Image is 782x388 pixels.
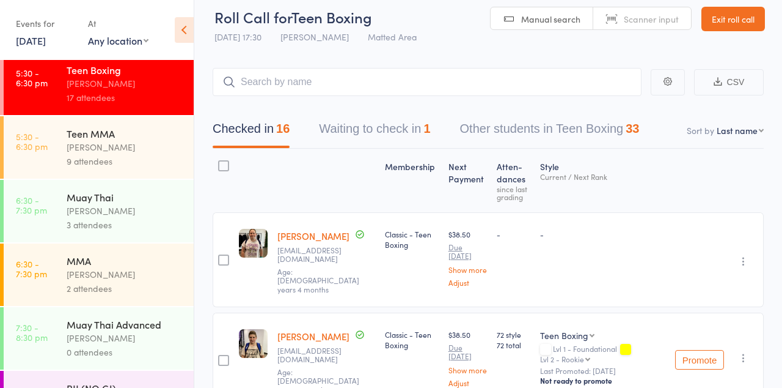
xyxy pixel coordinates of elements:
div: Any location [88,34,148,47]
div: Events for [16,13,76,34]
div: 17 attendees [67,91,183,105]
a: [PERSON_NAME] [277,229,349,242]
div: $38.50 [448,329,487,387]
button: Checked in16 [213,116,290,148]
div: 9 attendees [67,154,183,168]
div: 3 attendees [67,218,183,232]
small: bettycovacci@gmail.com [277,346,375,364]
div: [PERSON_NAME] [67,267,183,282]
a: Exit roll call [701,7,765,31]
div: Atten­dances [492,154,535,207]
div: Lvl 1 - Foundational [540,345,665,363]
time: 6:30 - 7:30 pm [16,259,47,278]
span: Matted Area [368,31,417,43]
div: 0 attendees [67,345,183,359]
button: CSV [694,69,764,95]
div: 2 attendees [67,282,183,296]
div: $38.50 [448,229,487,286]
a: [DATE] [16,34,46,47]
span: [PERSON_NAME] [280,31,349,43]
a: Adjust [448,379,487,387]
span: Manual search [521,13,580,25]
div: [PERSON_NAME] [67,331,183,345]
button: Promote [675,350,724,370]
span: [DATE] 17:30 [214,31,261,43]
div: [PERSON_NAME] [67,204,183,218]
small: Due [DATE] [448,243,487,261]
div: 16 [276,122,290,135]
div: Membership [380,154,444,207]
span: Teen Boxing [291,7,372,27]
div: [PERSON_NAME] [67,76,183,91]
div: Teen Boxing [67,63,183,76]
div: Classic - Teen Boxing [385,229,439,250]
span: Age: [DEMOGRAPHIC_DATA] years 4 months [277,266,359,294]
a: 5:30 -6:30 pmTeen MMA[PERSON_NAME]9 attendees [4,116,194,179]
div: [PERSON_NAME] [67,140,183,154]
div: Muay Thai Advanced [67,318,183,331]
a: 6:30 -7:30 pmMMA[PERSON_NAME]2 attendees [4,244,194,306]
a: 7:30 -8:30 pmMuay Thai Advanced[PERSON_NAME]0 attendees [4,307,194,370]
span: Roll Call for [214,7,291,27]
label: Sort by [687,124,714,136]
time: 5:30 - 6:30 pm [16,132,48,151]
div: - [497,229,530,239]
div: Current / Next Rank [540,173,665,181]
button: Other students in Teen Boxing33 [460,116,640,148]
time: 6:30 - 7:30 pm [16,195,47,215]
button: Waiting to check in1 [319,116,430,148]
div: Next Payment [444,154,492,207]
time: 7:30 - 8:30 pm [16,323,48,342]
div: Teen MMA [67,127,183,140]
small: Due [DATE] [448,343,487,361]
div: Classic - Teen Boxing [385,329,439,350]
a: Show more [448,266,487,274]
div: Not ready to promote [540,376,665,386]
span: Scanner input [624,13,679,25]
time: 5:30 - 6:30 pm [16,68,48,88]
a: 6:30 -7:30 pmMuay Thai[PERSON_NAME]3 attendees [4,180,194,242]
div: - [540,229,665,239]
span: 72 total [497,340,530,350]
div: Style [535,154,670,207]
div: MMA [67,254,183,267]
div: At [88,13,148,34]
a: Adjust [448,278,487,286]
div: 1 [423,122,430,135]
img: image1705564113.png [239,329,268,358]
div: 33 [626,122,639,135]
span: 72 style [497,329,530,340]
div: Muay Thai [67,190,183,204]
small: Last Promoted: [DATE] [540,367,665,375]
a: 5:30 -6:30 pmTeen Boxing[PERSON_NAME]17 attendees [4,53,194,115]
a: [PERSON_NAME] [277,330,349,343]
div: Lvl 2 - Rookie [540,355,584,363]
input: Search by name [213,68,641,96]
small: avanzi@pm.me [277,246,375,264]
div: since last grading [497,185,530,201]
div: Teen Boxing [540,329,588,341]
img: image1741242206.png [239,229,268,258]
a: Show more [448,366,487,374]
div: Last name [717,124,758,136]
